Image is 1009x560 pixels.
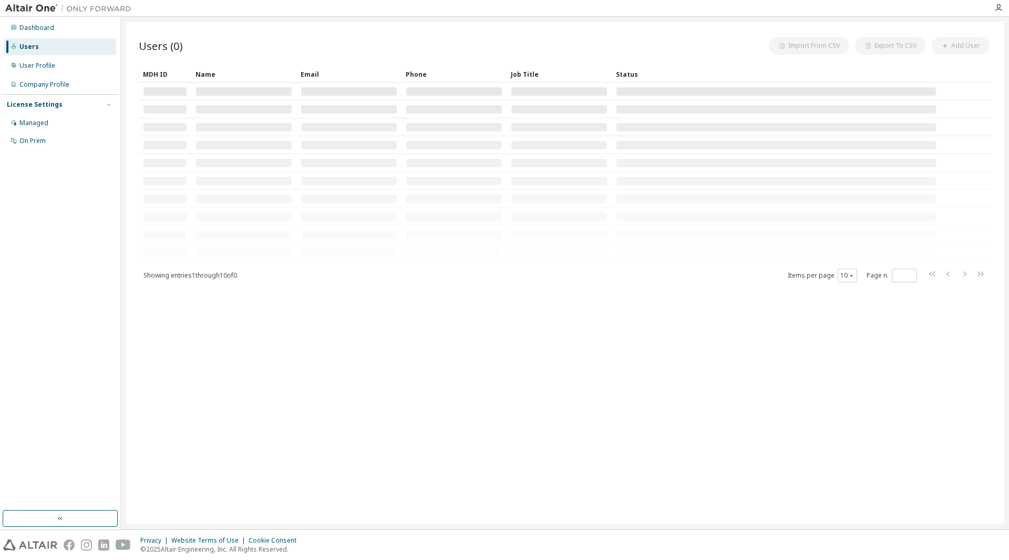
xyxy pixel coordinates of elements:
div: Company Profile [19,80,69,89]
div: Status [616,66,936,83]
div: Email [301,66,397,83]
span: Users (0) [139,38,183,53]
div: Job Title [511,66,608,83]
img: facebook.svg [64,539,75,551]
div: Phone [406,66,502,83]
p: © 2025 Altair Engineering, Inc. All Rights Reserved. [140,545,303,554]
button: Export To CSV [855,37,925,55]
img: linkedin.svg [98,539,109,551]
div: Website Terms of Use [171,536,249,545]
div: Name [195,66,292,83]
span: Page n. [867,269,917,282]
span: Showing entries 1 through 10 of 0 [143,271,237,280]
div: Privacy [140,536,171,545]
div: Managed [19,119,48,127]
div: Users [19,43,39,51]
img: instagram.svg [81,539,92,551]
div: User Profile [19,62,55,70]
button: 10 [840,271,854,280]
button: Add User [932,37,989,55]
img: Altair One [5,3,137,14]
div: Dashboard [19,24,54,32]
img: youtube.svg [116,539,131,551]
button: Import From CSV [769,37,849,55]
div: MDH ID [143,66,187,83]
img: altair_logo.svg [3,539,57,551]
div: License Settings [7,100,63,109]
div: Cookie Consent [249,536,303,545]
div: On Prem [19,137,46,145]
span: Items per page [788,269,857,282]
